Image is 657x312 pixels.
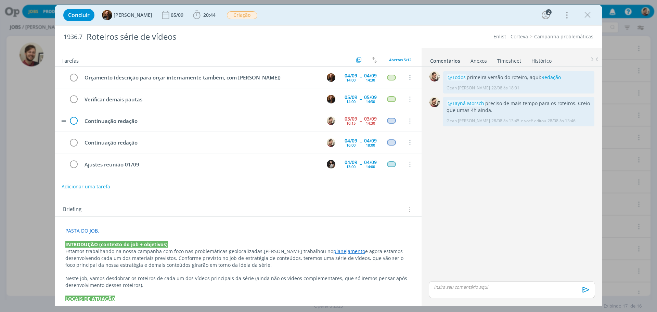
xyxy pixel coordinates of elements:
button: T[PERSON_NAME] [102,10,152,20]
div: 14:30 [366,121,375,125]
img: G [327,116,335,125]
img: T [327,73,335,82]
div: dialog [55,5,602,306]
div: 13:00 [346,165,356,169]
button: 20:44 [191,10,217,21]
img: G [327,138,335,147]
div: Anexos [471,58,487,64]
img: C [327,160,335,169]
a: Histórico [531,54,552,64]
div: 03/09 [364,116,377,121]
img: G [429,71,440,82]
div: 04/09 [364,73,377,78]
button: Adicionar uma tarefa [61,180,111,193]
a: Redação [541,74,561,80]
span: 20:44 [203,12,216,18]
button: G [326,116,336,126]
button: G [326,137,336,148]
span: Concluir [68,12,90,18]
strong: INTRODUÇÃO (contexto do job + objetivos) [65,241,168,248]
button: C [326,159,336,169]
a: PASTA DO JOB. [65,227,99,234]
span: Criação [227,11,257,19]
button: Criação [227,11,258,20]
span: Abertas 5/12 [389,57,411,62]
span: Briefing [63,205,81,214]
div: 04/09 [345,160,357,165]
p: Gean [PERSON_NAME] [447,118,490,124]
div: 04/09 [364,138,377,143]
span: @Todos [448,74,466,80]
div: 2 [546,9,552,15]
div: 14:30 [366,78,375,82]
a: Comentários [430,54,461,64]
span: e você editou [521,118,546,124]
img: T [327,95,335,103]
p: [PERSON_NAME] trabalhou no e agora estamos desenvolvendo cada um dos materiais previstos. Conform... [65,248,411,269]
p: preciso de mais tempo para os roteiros. Creio que umas 4h ainda. [447,100,591,114]
div: Continuação redação [81,117,320,125]
button: 2 [540,10,551,21]
span: 28/08 às 13:46 [547,118,576,124]
div: Roteiros série de vídeos [84,28,370,45]
a: Timesheet [497,54,521,64]
div: Orçamento (descrição para orçar internamente também, com [PERSON_NAME]) [81,73,320,82]
div: 04/09 [364,160,377,165]
div: Verificar demais pautas [81,95,320,104]
div: 03/09 [345,116,357,121]
span: -- [360,162,362,166]
span: 1936.7 [64,33,82,41]
div: Continuação redação [81,138,320,147]
img: arrow-down-up.svg [372,57,377,63]
div: 05/09 [171,13,185,17]
p: Neste job, vamos desdobrar os roteiros de cada um dos vídeos principais da série (ainda não os ví... [65,275,411,289]
div: 18:00 [366,143,375,147]
strong: LOCAIS DE ATUAÇÃO [65,296,115,302]
span: 28/08 às 13:45 [491,118,519,124]
div: 16:00 [346,143,356,147]
div: 04/09 [345,73,357,78]
img: G [429,97,440,107]
span: Estamos trabalhando na nossa campanha com foco nas problemáticas geolocalizadas. [65,248,264,254]
button: T [326,72,336,83]
div: 05/09 [345,95,357,100]
div: 04/09 [345,138,357,143]
span: -- [360,75,362,80]
span: 22/08 às 18:01 [491,85,519,91]
img: drag-icon.svg [61,120,66,122]
span: -- [360,97,362,101]
div: 14:00 [346,78,356,82]
p: Gean [PERSON_NAME] [447,85,490,91]
div: 10:15 [346,121,356,125]
span: [PERSON_NAME] [114,13,152,17]
span: Tarefas [62,56,79,64]
button: T [326,94,336,104]
div: 14:30 [366,100,375,103]
a: Campanha problemáticas [534,33,593,40]
span: -- [360,140,362,145]
a: Enlist - Corteva [493,33,528,40]
div: 14:00 [346,100,356,103]
a: planejamento [333,248,365,254]
span: -- [360,118,362,123]
div: 05/09 [364,95,377,100]
img: T [102,10,112,20]
p: primeira versão do roteiro, aqui: [447,74,591,81]
div: Ajustes reunião 01/09 [81,160,320,169]
div: 14:00 [366,165,375,169]
button: Concluir [63,9,94,21]
span: @Tayná Morsch [448,100,484,107]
